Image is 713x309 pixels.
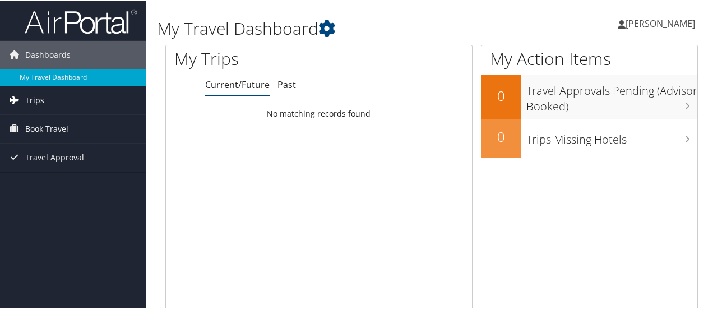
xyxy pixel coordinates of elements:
[618,6,706,39] a: [PERSON_NAME]
[166,103,472,123] td: No matching records found
[157,16,523,39] h1: My Travel Dashboard
[481,74,697,117] a: 0Travel Approvals Pending (Advisor Booked)
[526,125,697,146] h3: Trips Missing Hotels
[481,118,697,157] a: 0Trips Missing Hotels
[481,126,521,145] h2: 0
[526,76,697,113] h3: Travel Approvals Pending (Advisor Booked)
[25,85,44,113] span: Trips
[25,114,68,142] span: Book Travel
[25,142,84,170] span: Travel Approval
[205,77,270,90] a: Current/Future
[481,85,521,104] h2: 0
[174,46,336,70] h1: My Trips
[25,7,137,34] img: airportal-logo.png
[277,77,296,90] a: Past
[626,16,695,29] span: [PERSON_NAME]
[481,46,697,70] h1: My Action Items
[25,40,71,68] span: Dashboards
